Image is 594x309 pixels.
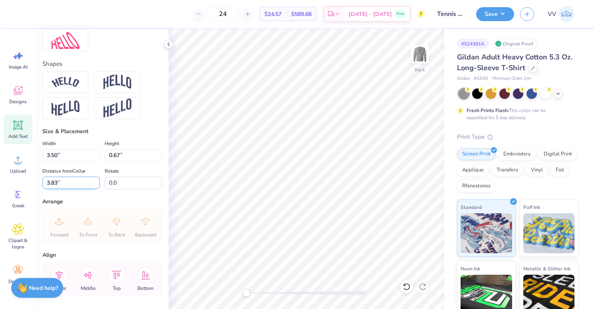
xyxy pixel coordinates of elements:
span: Middle [81,285,95,291]
img: Back [412,46,428,62]
div: Size & Placement [42,127,162,136]
img: Arc [52,77,79,88]
span: # G540 [474,75,488,82]
div: This color can be expedited for 5 day delivery. [467,107,565,121]
span: Add Text [8,133,28,140]
label: Distance from Collar [42,166,85,176]
div: Applique [457,164,489,176]
span: Minimum Order: 24 + [492,75,532,82]
span: VV [548,10,556,19]
span: $589.68 [291,10,312,18]
div: Back [415,66,425,73]
div: # 524381A [457,39,489,49]
span: $24.57 [264,10,282,18]
label: Width [42,139,56,148]
input: Untitled Design [431,6,470,22]
span: Metallic & Glitter Ink [523,264,570,273]
span: Free [397,11,404,17]
div: Arrange [42,197,162,206]
span: Gildan Adult Heavy Cotton 5.3 Oz. Long-Sleeve T-Shirt [457,52,572,73]
span: Center [52,285,66,291]
span: Top [113,285,121,291]
span: Image AI [9,64,28,70]
img: Puff Ink [523,213,575,253]
div: Transfers [491,164,523,176]
span: Clipart & logos [5,237,31,250]
span: Puff Ink [523,203,540,211]
img: Free Distort [52,32,79,49]
div: Vinyl [526,164,548,176]
label: Height [105,139,119,148]
div: Embroidery [498,148,536,160]
img: Standard [461,213,512,253]
a: VV [544,6,578,22]
strong: Fresh Prints Flash: [467,107,509,114]
input: – – [207,7,238,21]
div: Screen Print [457,148,496,160]
span: Greek [12,203,24,209]
span: Decorate [8,278,28,285]
div: Print Type [457,132,578,142]
img: Via Villanueva [558,6,574,22]
div: Align [42,251,162,259]
button: Save [476,7,514,21]
strong: Need help? [29,284,58,292]
div: Foil [550,164,569,176]
span: Neon Ink [461,264,480,273]
label: Shapes [42,59,62,69]
div: Original Proof [493,39,538,49]
span: [DATE] - [DATE] [349,10,392,18]
span: Designs [9,98,27,105]
label: Rotate [105,166,119,176]
div: Digital Print [538,148,577,160]
span: Upload [10,168,26,174]
img: Arch [103,75,131,90]
img: Rise [103,98,131,118]
img: Flag [52,100,79,116]
span: Gildan [457,75,470,82]
div: Rhinestones [457,180,496,192]
span: Standard [461,203,482,211]
div: Accessibility label [242,289,250,297]
span: Bottom [137,285,153,291]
